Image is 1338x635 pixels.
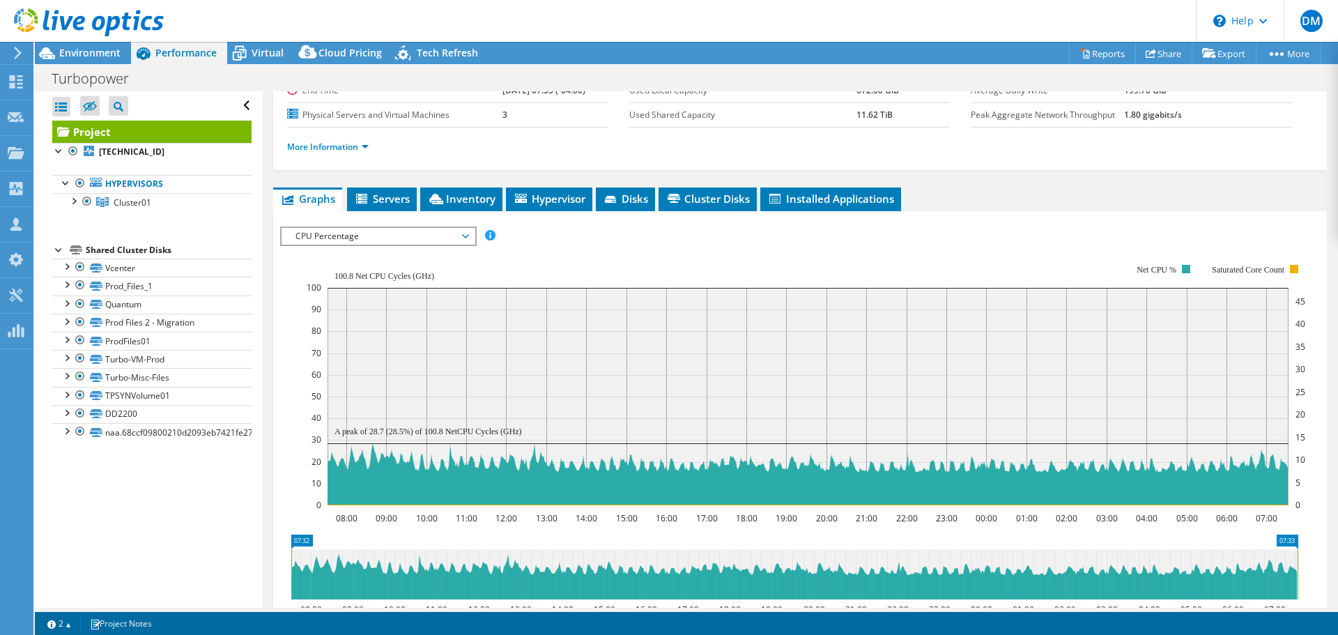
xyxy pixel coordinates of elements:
[856,512,877,524] text: 21:00
[52,296,252,314] a: Quantum
[629,108,856,122] label: Used Shared Capacity
[502,84,585,96] b: [DATE] 07:33 (-04:00)
[312,390,321,402] text: 50
[312,434,321,445] text: 30
[696,512,718,524] text: 17:00
[1256,43,1321,64] a: More
[468,604,490,615] text: 12:00
[52,143,252,161] a: [TECHNICAL_ID]
[816,512,838,524] text: 20:00
[59,46,121,59] span: Environment
[307,282,321,293] text: 100
[1054,604,1076,615] text: 02:00
[636,604,657,615] text: 16:00
[334,427,522,436] text: A peak of 28.7 (28.5%) of 100.8 NetCPU Cycles (GHz)
[52,332,252,350] a: ProdFiles01
[1096,512,1118,524] text: 03:00
[342,604,364,615] text: 09:00
[52,423,252,441] a: naa.68ccf09800210d2093eb7421fe2716c2
[1216,512,1238,524] text: 06:00
[336,512,357,524] text: 08:00
[552,604,574,615] text: 14:00
[1135,43,1192,64] a: Share
[114,197,151,208] span: Cluster01
[1300,10,1323,32] span: DM
[845,604,867,615] text: 21:00
[312,369,321,381] text: 60
[155,46,217,59] span: Performance
[936,512,958,524] text: 23:00
[576,512,597,524] text: 14:00
[312,412,321,424] text: 40
[316,499,321,511] text: 0
[38,615,81,632] a: 2
[312,325,321,337] text: 80
[976,512,997,524] text: 00:00
[1124,84,1167,96] b: 199.76 GiB
[1192,43,1256,64] a: Export
[1295,341,1305,353] text: 35
[495,512,517,524] text: 12:00
[603,192,648,206] span: Disks
[896,512,918,524] text: 22:00
[312,347,321,359] text: 70
[52,277,252,295] a: Prod_Files_1
[1139,604,1160,615] text: 04:00
[1137,265,1177,275] text: Net CPU %
[1213,15,1226,27] svg: \n
[502,109,507,121] b: 3
[52,175,252,193] a: Hypervisors
[513,192,585,206] span: Hypervisor
[971,108,1124,122] label: Peak Aggregate Network Throughput
[856,109,893,121] b: 11.62 TiB
[334,271,434,281] text: 100.8 Net CPU Cycles (GHz)
[856,84,899,96] b: 672.00 GiB
[318,46,382,59] span: Cloud Pricing
[456,512,477,524] text: 11:00
[52,368,252,386] a: Turbo-Misc-Files
[1295,318,1305,330] text: 40
[427,192,495,206] span: Inventory
[594,604,615,615] text: 15:00
[384,604,406,615] text: 10:00
[426,604,447,615] text: 11:00
[666,192,750,206] span: Cluster Disks
[677,604,699,615] text: 17:00
[1222,604,1244,615] text: 06:00
[289,228,468,245] span: CPU Percentage
[510,604,532,615] text: 13:00
[761,604,783,615] text: 19:00
[312,456,321,468] text: 20
[656,512,677,524] text: 16:00
[767,192,894,206] span: Installed Applications
[616,512,638,524] text: 15:00
[252,46,284,59] span: Virtual
[1295,454,1305,466] text: 10
[1295,477,1300,489] text: 5
[1136,512,1158,524] text: 04:00
[287,108,502,122] label: Physical Servers and Virtual Machines
[354,192,410,206] span: Servers
[52,121,252,143] a: Project
[929,604,951,615] text: 23:00
[52,259,252,277] a: Vcenter
[1295,431,1305,443] text: 15
[1295,386,1305,398] text: 25
[45,71,151,86] h1: Turbopower
[300,604,322,615] text: 08:00
[312,477,321,489] text: 10
[280,192,335,206] span: Graphs
[312,303,321,315] text: 90
[416,512,438,524] text: 10:00
[52,193,252,211] a: Cluster01
[1013,604,1034,615] text: 01:00
[1181,604,1202,615] text: 05:00
[52,350,252,368] a: Turbo-VM-Prod
[1176,512,1198,524] text: 05:00
[1124,109,1182,121] b: 1.80 gigabits/s
[52,314,252,332] a: Prod Files 2 - Migration
[287,141,369,153] a: More Information
[776,512,797,524] text: 19:00
[1256,512,1277,524] text: 07:00
[1069,43,1136,64] a: Reports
